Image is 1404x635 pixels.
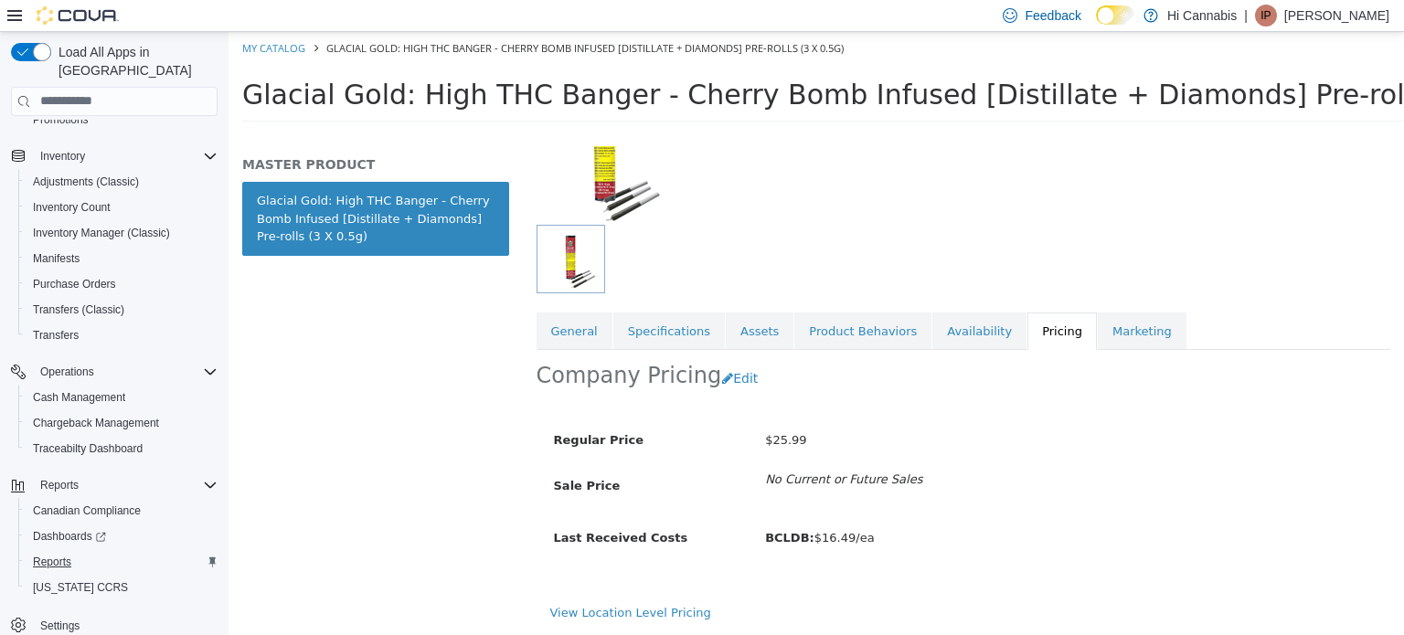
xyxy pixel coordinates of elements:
span: Purchase Orders [33,277,116,291]
span: Inventory [33,145,218,167]
button: Inventory [4,143,225,169]
a: Manifests [26,248,87,270]
span: Dashboards [33,529,106,544]
button: Operations [4,359,225,385]
span: Transfers [26,324,218,346]
span: Feedback [1025,6,1080,25]
button: Operations [33,361,101,383]
button: Cash Management [18,385,225,410]
span: Cash Management [33,390,125,405]
span: Inventory [40,149,85,164]
h2: Company Pricing [308,330,494,358]
a: Assets [497,280,565,319]
a: [US_STATE] CCRS [26,577,135,598]
span: Reports [40,478,79,492]
span: [US_STATE] CCRS [33,580,128,595]
a: Transfers [26,324,86,346]
button: Transfers [18,323,225,348]
a: Traceabilty Dashboard [26,438,150,460]
a: Reports [26,551,79,573]
span: Canadian Compliance [33,503,141,518]
h5: MASTER PRODUCT [14,124,281,141]
button: Manifests [18,246,225,271]
span: IP [1260,5,1271,26]
button: Adjustments (Classic) [18,169,225,195]
span: Traceabilty Dashboard [33,441,143,456]
a: Pricing [799,280,868,319]
a: General [308,280,384,319]
span: Chargeback Management [33,416,159,430]
a: Cash Management [26,386,133,408]
i: No Current or Future Sales [537,440,694,454]
a: Dashboards [18,524,225,549]
button: [US_STATE] CCRS [18,575,225,600]
span: Promotions [33,112,89,127]
button: Chargeback Management [18,410,225,436]
img: Cova [37,6,119,25]
a: Marketing [869,280,958,319]
a: Glacial Gold: High THC Banger - Cherry Bomb Infused [Distillate + Diamonds] Pre-rolls (3 X 0.5g) [14,150,281,224]
a: Product Behaviors [566,280,703,319]
a: Availability [704,280,798,319]
span: Chargeback Management [26,412,218,434]
span: Last Received Costs [325,499,460,513]
a: Promotions [26,109,96,131]
a: Inventory Count [26,196,118,218]
img: 150 [308,56,445,193]
span: Cash Management [26,386,218,408]
span: Promotions [26,109,218,131]
span: $16.49/ea [537,499,645,513]
span: Canadian Compliance [26,500,218,522]
a: Canadian Compliance [26,500,148,522]
span: Transfers (Classic) [26,299,218,321]
span: Traceabilty Dashboard [26,438,218,460]
button: Reports [4,472,225,498]
span: Washington CCRS [26,577,218,598]
p: | [1244,5,1248,26]
input: Dark Mode [1096,5,1134,25]
b: BCLDB: [537,499,586,513]
button: Inventory Manager (Classic) [18,220,225,246]
a: Chargeback Management [26,412,166,434]
span: Dark Mode [1096,25,1097,26]
a: Specifications [385,280,496,319]
a: Purchase Orders [26,273,123,295]
span: Operations [33,361,218,383]
span: Purchase Orders [26,273,218,295]
span: Manifests [33,251,80,266]
span: Inventory Manager (Classic) [33,226,170,240]
span: Manifests [26,248,218,270]
span: Adjustments (Classic) [33,175,139,189]
button: Reports [33,474,86,496]
a: Inventory Manager (Classic) [26,222,177,244]
a: Transfers (Classic) [26,299,132,321]
span: Transfers (Classic) [33,302,124,317]
span: Glacial Gold: High THC Banger - Cherry Bomb Infused [Distillate + Diamonds] Pre-rolls (3 X 0.5g) [98,9,615,23]
span: Regular Price [325,401,415,415]
a: View Location Level Pricing [322,574,483,587]
span: Dashboards [26,525,218,547]
span: Sale Price [325,447,392,460]
span: Inventory Count [26,196,218,218]
span: Reports [33,474,218,496]
span: Reports [26,551,218,573]
button: Transfers (Classic) [18,297,225,323]
span: Operations [40,365,94,379]
button: Traceabilty Dashboard [18,436,225,461]
span: Inventory Count [33,200,111,215]
span: Transfers [33,328,79,343]
span: Inventory Manager (Classic) [26,222,218,244]
span: Settings [40,619,80,633]
button: Purchase Orders [18,271,225,297]
button: Inventory Count [18,195,225,220]
span: Reports [33,555,71,569]
span: Load All Apps in [GEOGRAPHIC_DATA] [51,43,218,79]
p: [PERSON_NAME] [1284,5,1389,26]
span: Adjustments (Classic) [26,171,218,193]
button: Reports [18,549,225,575]
a: Adjustments (Classic) [26,171,146,193]
a: My Catalog [14,9,77,23]
span: Glacial Gold: High THC Banger - Cherry Bomb Infused [Distillate + Diamonds] Pre-rolls (3 X 0.5g) [14,47,1343,79]
span: $25.99 [537,401,579,415]
button: Edit [493,330,539,364]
